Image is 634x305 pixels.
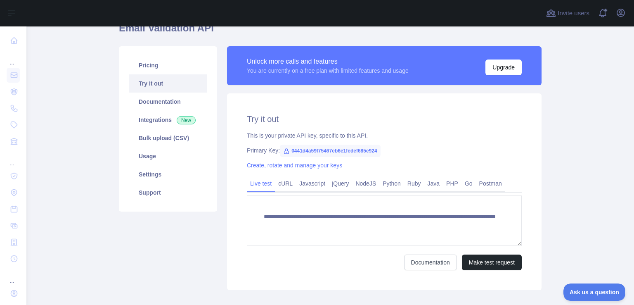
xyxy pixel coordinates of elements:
a: Pricing [129,56,207,74]
a: PHP [443,177,461,190]
span: Invite users [558,9,589,18]
a: Integrations New [129,111,207,129]
a: cURL [275,177,296,190]
a: Postman [476,177,505,190]
button: Upgrade [485,60,522,75]
div: You are currently on a free plan with limited features and usage [247,67,409,75]
a: Documentation [404,255,457,270]
a: Support [129,183,207,202]
h2: Try it out [247,113,522,125]
a: NodeJS [352,177,379,190]
a: Documentation [129,93,207,111]
a: Ruby [404,177,424,190]
div: ... [7,268,20,284]
div: Primary Key: [247,146,522,155]
a: Python [379,177,404,190]
a: Create, rotate and manage your keys [247,162,342,169]
span: 0441d4a59f75467eb6e1fedef685e924 [280,145,381,157]
a: Settings [129,165,207,183]
div: This is your private API key, specific to this API. [247,131,522,140]
div: Unlock more calls and features [247,57,409,67]
a: jQuery [329,177,352,190]
button: Make test request [462,255,522,270]
div: ... [7,50,20,66]
div: ... [7,150,20,167]
button: Invite users [544,7,591,20]
iframe: Toggle Customer Support [563,284,626,301]
a: Usage [129,147,207,165]
a: Bulk upload (CSV) [129,129,207,147]
a: Java [424,177,443,190]
h1: Email Validation API [119,21,542,41]
span: New [177,116,196,124]
a: Live test [247,177,275,190]
a: Try it out [129,74,207,93]
a: Javascript [296,177,329,190]
a: Go [461,177,476,190]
